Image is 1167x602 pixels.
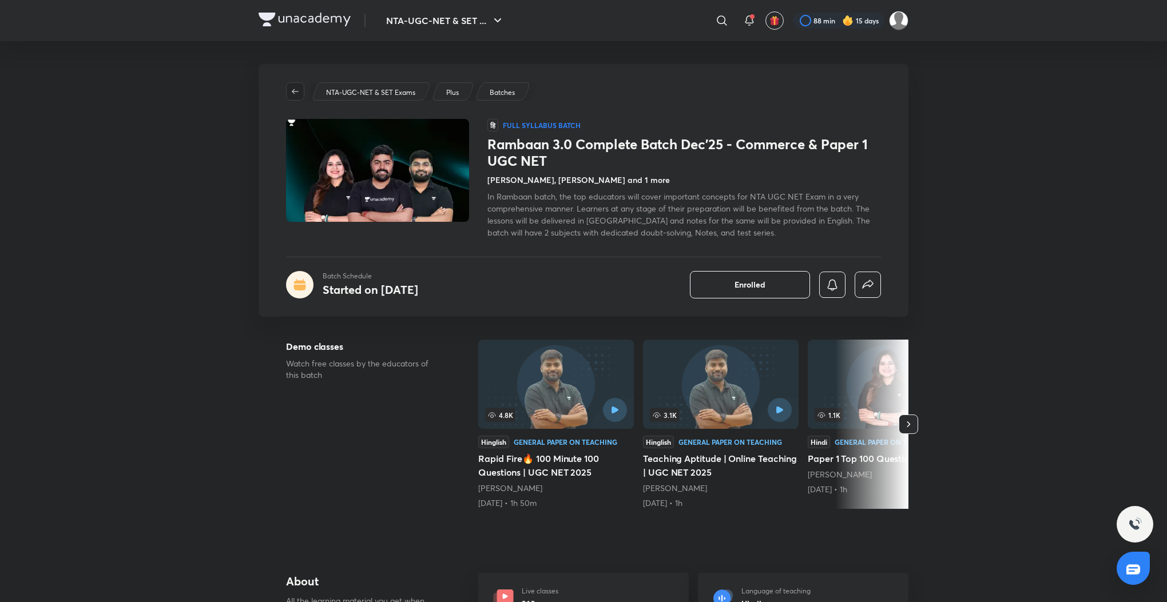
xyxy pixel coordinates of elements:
p: Full Syllabus Batch [503,121,581,130]
a: [PERSON_NAME] [643,483,707,493]
h4: About [286,573,442,590]
span: 1.1K [815,408,843,422]
span: 3.1K [650,408,679,422]
div: Rajat Kumar [478,483,634,494]
h1: Rambaan 3.0 Complete Batch Dec'25 - Commerce & Paper 1 UGC NET [487,136,881,169]
h4: Started on [DATE] [323,282,418,297]
div: Rajat Kumar [643,483,799,494]
a: Rapid Fire🔥 100 Minute 100 Questions | UGC NET 2025 [478,340,634,509]
span: Enrolled [735,279,765,290]
div: General Paper on Teaching [835,438,938,445]
p: Language of teaching [741,586,811,596]
p: Batch Schedule [323,271,418,281]
p: Batches [490,87,515,98]
img: streak [842,15,854,26]
button: avatar [765,11,784,30]
p: Plus [446,87,459,98]
a: NTA-UGC-NET & SET Exams [324,87,418,98]
p: NTA-UGC-NET & SET Exams [326,87,415,98]
div: 31st May • 1h 50m [478,497,634,509]
span: In Rambaan batch, the top educators will cover important concepts for NTA UGC NET Exam in a very ... [487,191,870,238]
a: Teaching Aptitude | Online Teaching | UGC NET 2025 [643,340,799,509]
img: ttu [1128,517,1142,531]
div: Hindi [808,436,830,448]
div: Toshiba Shukla [808,469,963,480]
a: Paper 1 Top 100 Question series [808,340,963,495]
div: Hinglish [643,436,674,448]
span: हि [487,119,498,131]
div: 6th Jun • 1h [643,497,799,509]
a: Batches [488,87,517,98]
div: 27th Mar • 1h [808,484,963,495]
a: [PERSON_NAME] [478,483,542,493]
button: NTA-UGC-NET & SET ... [379,9,511,32]
button: Enrolled [690,271,810,298]
img: Sakshi Nath [889,11,908,30]
a: Plus [444,87,461,98]
a: Company Logo [259,13,351,29]
h5: Paper 1 Top 100 Question series [808,452,963,465]
h5: Teaching Aptitude | Online Teaching | UGC NET 2025 [643,452,799,479]
a: 4.8KHinglishGeneral Paper on TeachingRapid Fire🔥 100 Minute 100 Questions | UGC NET 2025[PERSON_N... [478,340,634,509]
p: Live classes [522,586,558,596]
img: Thumbnail [284,118,471,223]
img: Company Logo [259,13,351,26]
div: General Paper on Teaching [514,438,617,445]
h5: Demo classes [286,340,442,353]
h4: [PERSON_NAME], [PERSON_NAME] and 1 more [487,174,670,186]
div: Hinglish [478,436,509,448]
div: General Paper on Teaching [678,438,782,445]
img: avatar [769,15,780,26]
a: 3.1KHinglishGeneral Paper on TeachingTeaching Aptitude | Online Teaching | UGC NET 2025[PERSON_NA... [643,340,799,509]
a: [PERSON_NAME] [808,469,872,480]
a: 1.1KHindiGeneral Paper on TeachingPaper 1 Top 100 Question series[PERSON_NAME][DATE] • 1h [808,340,963,495]
h5: Rapid Fire🔥 100 Minute 100 Questions | UGC NET 2025 [478,452,634,479]
p: Watch free classes by the educators of this batch [286,358,442,381]
span: 4.8K [485,408,515,422]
